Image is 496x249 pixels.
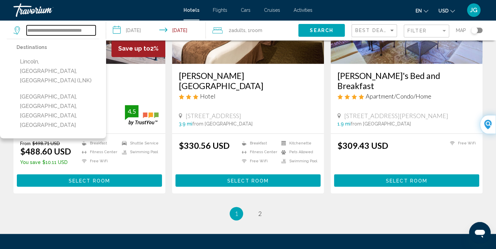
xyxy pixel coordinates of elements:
[125,105,159,125] img: trustyou-badge.svg
[175,176,321,183] a: Select Room
[106,20,205,40] button: Check-in date: Sep 12, 2025 Check-out date: Sep 13, 2025
[179,71,317,91] a: [PERSON_NAME][GEOGRAPHIC_DATA]
[20,146,71,156] ins: $488.60 USD
[200,92,216,100] span: Hotel
[16,55,99,87] button: Lincoln, [GEOGRAPHIC_DATA], [GEOGRAPHIC_DATA] (LNK)
[245,26,262,35] span: , 1
[334,174,479,187] button: Select Room
[470,7,477,13] span: JG
[344,112,448,119] span: [STREET_ADDRESS][PERSON_NAME]
[258,210,262,217] span: 2
[294,7,312,13] a: Activities
[78,158,119,164] li: Free WiFi
[118,45,150,52] span: Save up to
[20,140,31,146] span: From
[334,176,479,183] a: Select Room
[13,3,177,17] a: Travorium
[16,90,99,132] button: [GEOGRAPHIC_DATA], [GEOGRAPHIC_DATA], [GEOGRAPHIC_DATA], [GEOGRAPHIC_DATA]
[264,7,280,13] a: Cruises
[238,140,278,146] li: Breakfast
[456,26,466,35] span: Map
[186,112,241,119] span: [STREET_ADDRESS]
[278,158,317,164] li: Swimming Pool
[466,27,483,33] button: Toggle map
[355,28,395,34] mat-select: Sort by
[366,92,431,100] span: Apartment/Condo/Home
[78,140,119,146] li: Breakfast
[438,8,449,13] span: USD
[469,222,491,244] iframe: Button to launch messaging window
[213,7,227,13] a: Flights
[13,207,483,220] ul: Pagination
[69,178,110,183] span: Select Room
[231,28,245,33] span: Adults
[32,140,60,146] del: $498.71 USD
[16,43,99,52] p: Destinations
[416,6,428,16] button: Change language
[175,174,321,187] button: Select Room
[227,178,269,183] span: Select Room
[229,26,245,35] span: 2
[17,176,162,183] a: Select Room
[119,149,159,155] li: Swimming Pool
[438,6,455,16] button: Change currency
[351,121,411,127] span: from [GEOGRAPHIC_DATA]
[20,160,41,165] span: You save
[241,7,251,13] a: Cars
[250,28,262,33] span: Room
[206,20,298,40] button: Travelers: 2 adults, 0 children
[447,140,476,146] li: Free WiFi
[355,28,391,33] span: Best Deals
[179,92,317,100] div: 3 star Hotel
[278,140,317,146] li: Kitchenette
[20,160,71,165] p: $10.11 USD
[17,174,162,187] button: Select Room
[125,107,138,115] div: 4.5
[235,210,238,217] span: 1
[407,28,427,33] span: Filter
[119,140,159,146] li: Shuttle Service
[192,121,253,127] span: from [GEOGRAPHIC_DATA]
[78,149,119,155] li: Fitness Center
[238,158,278,164] li: Free WiFi
[465,3,483,17] button: User Menu
[310,28,333,33] span: Search
[404,24,449,38] button: Filter
[337,121,351,127] span: 1.9 mi
[179,140,230,150] ins: $330.56 USD
[416,8,422,13] span: en
[111,40,165,57] div: 2%
[238,149,278,155] li: Fitness Center
[184,7,199,13] a: Hotels
[298,24,345,36] button: Search
[337,92,476,100] div: 4 star Apartment
[337,140,388,150] ins: $309.43 USD
[278,149,317,155] li: Pets Allowed
[179,121,192,127] span: 3.9 mi
[386,178,427,183] span: Select Room
[337,71,476,91] a: [PERSON_NAME]'s Bed and Breakfast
